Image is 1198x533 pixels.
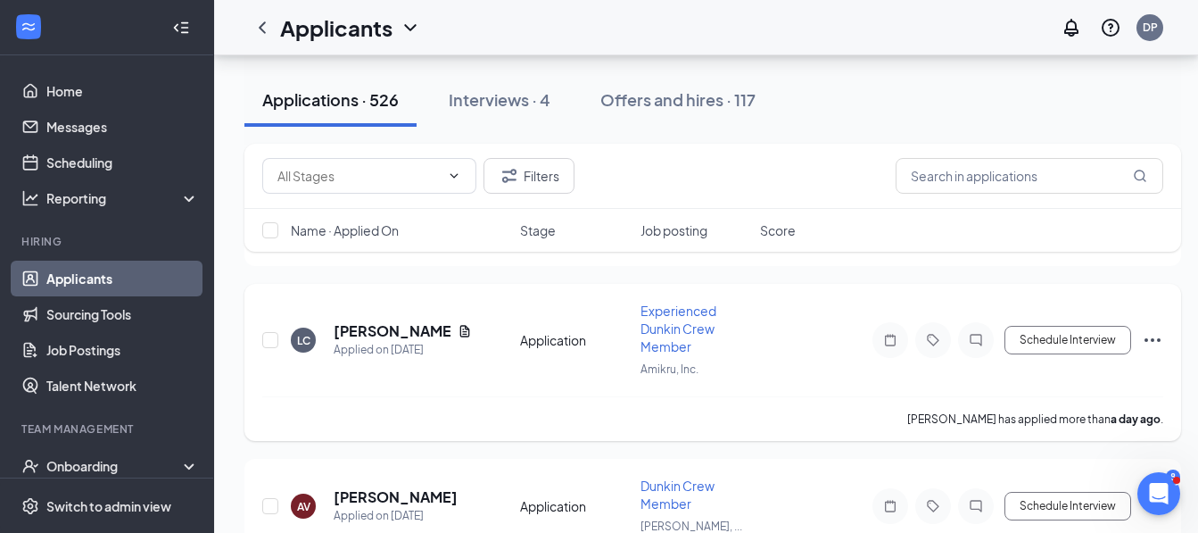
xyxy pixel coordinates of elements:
[640,520,742,533] span: [PERSON_NAME], ...
[262,88,399,111] div: Applications · 526
[334,341,472,359] div: Applied on [DATE]
[21,234,195,249] div: Hiring
[483,158,574,194] button: Filter Filters
[252,17,273,38] svg: ChevronLeft
[922,333,944,347] svg: Tag
[965,333,987,347] svg: ChatInactive
[447,169,461,183] svg: ChevronDown
[1100,17,1121,38] svg: QuestionInfo
[46,109,199,145] a: Messages
[46,189,200,207] div: Reporting
[334,507,458,525] div: Applied on [DATE]
[334,321,450,341] h5: [PERSON_NAME]
[46,296,199,332] a: Sourcing Tools
[46,368,199,404] a: Talent Network
[21,189,39,207] svg: Analysis
[880,333,901,347] svg: Note
[46,73,199,109] a: Home
[46,497,171,515] div: Switch to admin view
[46,332,199,368] a: Job Postings
[1133,169,1147,183] svg: MagnifyingGlass
[46,261,199,296] a: Applicants
[280,12,392,43] h1: Applicants
[449,88,550,111] div: Interviews · 4
[640,303,716,354] span: Experienced Dunkin Crew Member
[277,166,440,186] input: All Stages
[520,497,630,515] div: Application
[896,158,1163,194] input: Search in applications
[172,19,190,37] svg: Collapse
[46,457,184,475] div: Onboarding
[291,221,399,239] span: Name · Applied On
[760,221,796,239] span: Score
[1061,17,1082,38] svg: Notifications
[600,88,756,111] div: Offers and hires · 117
[20,18,37,36] svg: WorkstreamLogo
[21,421,195,437] div: Team Management
[1137,472,1180,515] iframe: Intercom live chat
[880,499,901,513] svg: Note
[1004,492,1131,521] button: Schedule Interview
[297,499,310,514] div: AV
[520,331,630,349] div: Application
[400,17,421,38] svg: ChevronDown
[1004,326,1131,354] button: Schedule Interview
[297,333,310,348] div: LC
[640,362,698,376] span: Amikru, Inc.
[640,478,715,512] span: Dunkin Crew Member
[520,221,556,239] span: Stage
[334,487,458,507] h5: [PERSON_NAME]
[907,412,1163,427] p: [PERSON_NAME] has applied more than .
[21,497,39,515] svg: Settings
[46,145,199,180] a: Scheduling
[965,499,987,513] svg: ChatInactive
[21,457,39,475] svg: UserCheck
[1111,412,1161,426] b: a day ago
[1166,470,1180,485] div: 8
[640,221,707,239] span: Job posting
[458,324,472,338] svg: Document
[1142,329,1163,351] svg: Ellipses
[922,499,944,513] svg: Tag
[499,165,520,187] svg: Filter
[1143,20,1158,35] div: DP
